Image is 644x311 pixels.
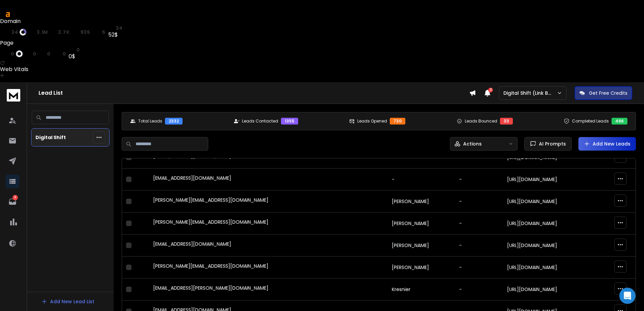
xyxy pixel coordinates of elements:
a: 9 [6,195,19,208]
span: kw [53,51,61,57]
button: AI Prompts [524,137,572,151]
a: rd935 [72,29,90,35]
a: kw0 [53,51,66,57]
a: rd0 [39,51,50,57]
td: - [455,213,503,235]
p: Actions [463,140,482,147]
span: 34 [116,25,122,31]
div: [EMAIL_ADDRESS][DOMAIN_NAME] [153,241,384,250]
button: Add New Lead List [36,295,100,308]
div: 1355 [281,118,298,125]
td: [URL][DOMAIN_NAME] [503,235,590,257]
span: rd [39,51,45,57]
span: rd [72,29,79,35]
p: Total Leads [138,118,162,124]
a: dr34 [3,29,26,36]
span: 34 [11,29,18,35]
div: 52$ [108,31,123,39]
a: st34 [108,25,123,31]
td: [PERSON_NAME] [388,213,455,235]
td: - [455,279,503,301]
span: 3.1M [37,29,48,35]
a: Add New Leads [584,140,630,147]
a: ur0 [3,50,23,57]
td: Kresnier [388,279,455,301]
div: [EMAIL_ADDRESS][PERSON_NAME][DOMAIN_NAME] [153,285,384,294]
span: 0 [47,51,51,57]
span: rp [51,29,56,35]
td: [URL][DOMAIN_NAME] [503,191,590,213]
p: Get Free Credits [589,90,627,96]
div: 33 [500,118,513,125]
span: st [108,25,114,31]
p: Leads Opened [357,118,387,124]
p: Completed Leads [572,118,609,124]
td: [PERSON_NAME] [388,191,455,213]
span: kw [93,29,101,35]
span: rp [25,51,31,57]
span: dr [3,29,10,35]
td: [URL][DOMAIN_NAME] [503,169,590,191]
td: [PERSON_NAME] [388,257,455,279]
span: ar [29,29,35,35]
span: ur [3,51,9,57]
td: - [455,257,503,279]
span: 0 [63,51,66,57]
a: ar3.1M [29,29,48,35]
a: rp3.7K [51,29,70,35]
button: Add New Leads [578,137,636,151]
td: - [388,169,455,191]
span: 0 [33,51,37,57]
td: [URL][DOMAIN_NAME] [503,257,590,279]
span: 2 [488,88,493,92]
img: logo [7,89,20,102]
span: 935 [80,29,90,35]
div: Open Intercom Messenger [619,288,636,304]
h1: Lead List [39,89,469,97]
span: 3.7K [58,29,70,35]
p: 9 [13,195,18,200]
td: - [455,235,503,257]
div: 2332 [165,118,183,125]
div: 496 [612,118,627,125]
span: st [69,47,75,52]
span: 5 [102,29,105,35]
td: [URL][DOMAIN_NAME] [503,213,590,235]
td: - [455,169,503,191]
p: Digital Shift [35,134,66,141]
button: Get Free Credits [575,86,632,100]
a: kw5 [93,29,105,35]
a: rp0 [25,51,36,57]
div: 730 [390,118,405,125]
a: st0 [69,47,80,52]
span: 0 [76,47,80,52]
div: [PERSON_NAME][EMAIL_ADDRESS][DOMAIN_NAME] [153,219,384,228]
span: AI Prompts [536,140,566,147]
span: 0 [11,51,15,57]
td: - [455,191,503,213]
p: Leads Bounced [465,118,497,124]
div: [EMAIL_ADDRESS][DOMAIN_NAME] [153,175,384,184]
td: [URL][DOMAIN_NAME] [503,279,590,301]
p: Leads Contacted [242,118,278,124]
div: 0$ [69,52,80,61]
p: Digital Shift (Link Building) [503,90,557,96]
div: [PERSON_NAME][EMAIL_ADDRESS][DOMAIN_NAME] [153,263,384,272]
td: [PERSON_NAME] [388,235,455,257]
div: [PERSON_NAME][EMAIL_ADDRESS][DOMAIN_NAME] [153,197,384,206]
